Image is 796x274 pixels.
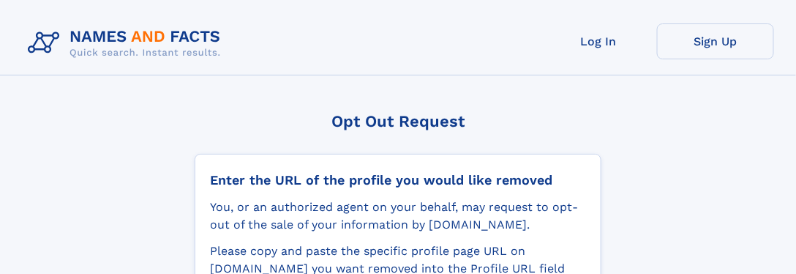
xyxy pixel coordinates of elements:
[540,23,657,59] a: Log In
[22,23,233,63] img: Logo Names and Facts
[210,172,586,188] div: Enter the URL of the profile you would like removed
[210,199,586,234] div: You, or an authorized agent on your behalf, may request to opt-out of the sale of your informatio...
[195,112,601,130] div: Opt Out Request
[657,23,774,59] a: Sign Up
